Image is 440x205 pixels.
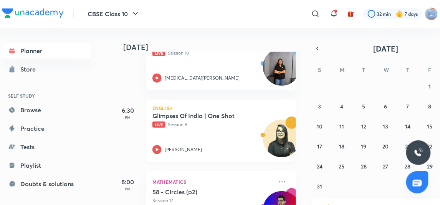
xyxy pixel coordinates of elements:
[347,10,354,17] img: avatar
[152,188,248,196] h5: 58 - Circles (p2)
[383,163,389,170] abbr: August 27, 2025
[152,50,165,56] span: Live
[317,163,323,170] abbr: August 24, 2025
[361,123,366,130] abbr: August 12, 2025
[402,100,414,112] button: August 7, 2025
[2,158,91,173] a: Playlist
[427,143,433,150] abbr: August 22, 2025
[405,163,411,170] abbr: August 28, 2025
[152,112,248,120] h5: Glimpses Of India | One Shot
[165,75,240,82] p: [MEDICAL_DATA][PERSON_NAME]
[314,160,326,172] button: August 24, 2025
[428,66,432,73] abbr: Friday
[362,103,366,110] abbr: August 5, 2025
[358,140,370,152] button: August 19, 2025
[406,66,409,73] abbr: Thursday
[317,123,323,130] abbr: August 10, 2025
[425,7,438,20] img: sukhneet singh sidhu
[317,183,323,190] abbr: August 31, 2025
[407,103,409,110] abbr: August 7, 2025
[314,120,326,132] button: August 10, 2025
[152,50,273,57] p: Session 10
[424,160,436,172] button: August 29, 2025
[83,6,145,22] button: CBSE Class 10
[380,140,392,152] button: August 20, 2025
[20,65,40,74] div: Store
[402,160,414,172] button: August 28, 2025
[358,120,370,132] button: August 12, 2025
[263,124,300,161] img: Avatar
[345,8,357,20] button: avatar
[362,66,366,73] abbr: Tuesday
[358,100,370,112] button: August 5, 2025
[336,100,348,112] button: August 4, 2025
[339,143,344,150] abbr: August 18, 2025
[152,122,165,128] span: Live
[414,148,423,157] img: ttu
[336,160,348,172] button: August 25, 2025
[405,123,410,130] abbr: August 14, 2025
[123,43,304,52] h4: [DATE]
[374,43,399,54] span: [DATE]
[361,163,367,170] abbr: August 26, 2025
[424,140,436,152] button: August 22, 2025
[402,120,414,132] button: August 14, 2025
[384,103,387,110] abbr: August 6, 2025
[402,140,414,152] button: August 21, 2025
[424,80,436,92] button: August 1, 2025
[2,89,91,102] h6: SELF STUDY
[336,120,348,132] button: August 11, 2025
[2,121,91,136] a: Practice
[384,66,389,73] abbr: Wednesday
[339,123,344,130] abbr: August 11, 2025
[339,163,345,170] abbr: August 25, 2025
[405,143,410,150] abbr: August 21, 2025
[112,115,143,120] p: PM
[152,177,273,187] p: Mathematics
[2,43,91,58] a: Planner
[152,106,290,110] p: English
[317,143,322,150] abbr: August 17, 2025
[427,123,433,130] abbr: August 15, 2025
[340,66,344,73] abbr: Monday
[428,103,432,110] abbr: August 8, 2025
[112,187,143,191] p: PM
[424,100,436,112] button: August 8, 2025
[2,8,64,20] a: Company Logo
[314,140,326,152] button: August 17, 2025
[2,8,64,18] img: Company Logo
[427,163,433,170] abbr: August 29, 2025
[314,100,326,112] button: August 3, 2025
[152,197,273,204] p: Session 17
[340,103,343,110] abbr: August 4, 2025
[380,100,392,112] button: August 6, 2025
[2,176,91,192] a: Doubts & solutions
[429,83,431,90] abbr: August 1, 2025
[314,180,326,192] button: August 31, 2025
[2,139,91,155] a: Tests
[396,10,404,18] img: streak
[112,106,143,115] h5: 6:30
[165,146,202,153] p: [PERSON_NAME]
[358,160,370,172] button: August 26, 2025
[424,120,436,132] button: August 15, 2025
[152,121,273,128] p: Session 6
[380,160,392,172] button: August 27, 2025
[112,177,143,187] h5: 8:00
[2,62,91,77] a: Store
[336,140,348,152] button: August 18, 2025
[380,120,392,132] button: August 13, 2025
[2,102,91,118] a: Browse
[361,143,367,150] abbr: August 19, 2025
[383,123,389,130] abbr: August 13, 2025
[318,66,321,73] abbr: Sunday
[383,143,389,150] abbr: August 20, 2025
[318,103,321,110] abbr: August 3, 2025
